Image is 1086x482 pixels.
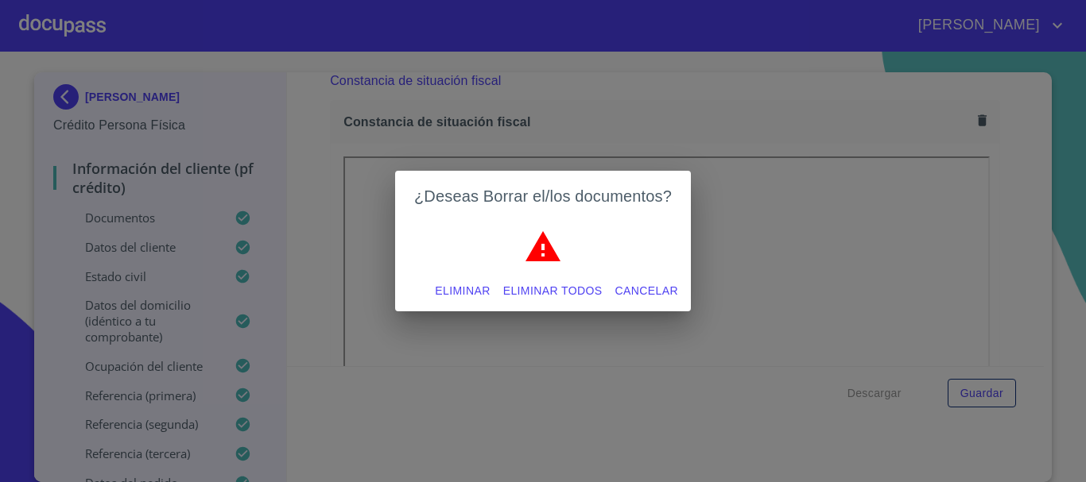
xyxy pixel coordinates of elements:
[609,276,685,306] button: Cancelar
[414,183,672,209] h2: ¿Deseas Borrar el/los documentos?
[503,281,603,301] span: Eliminar todos
[429,276,496,306] button: Eliminar
[497,276,609,306] button: Eliminar todos
[435,281,490,301] span: Eliminar
[615,281,678,301] span: Cancelar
